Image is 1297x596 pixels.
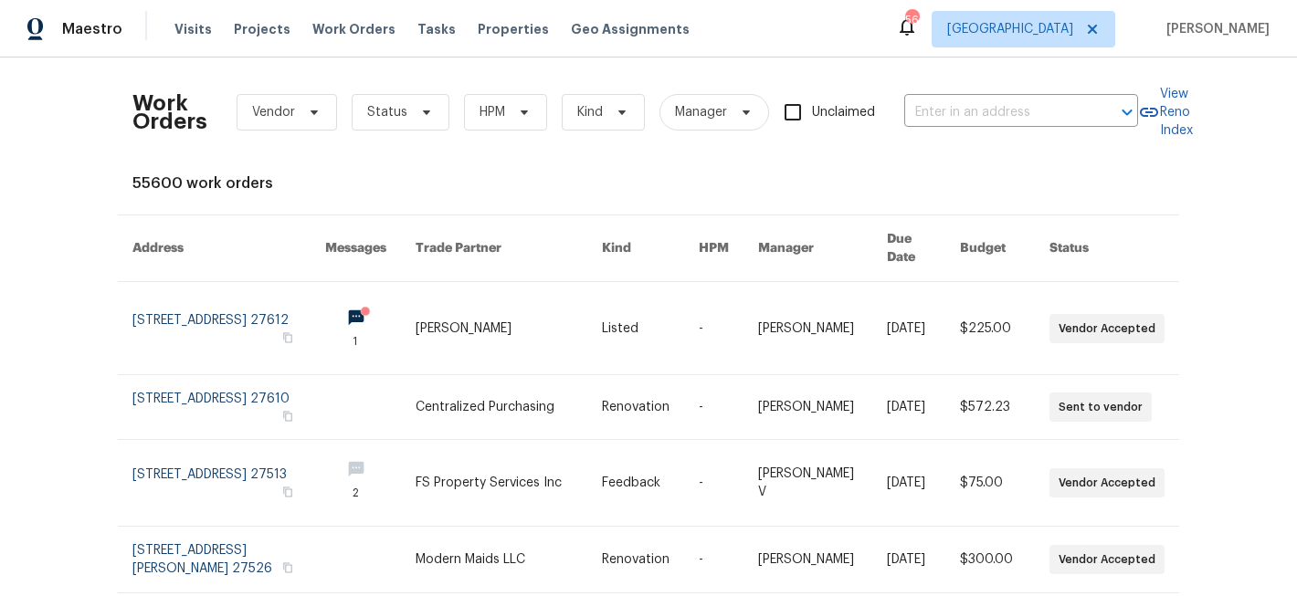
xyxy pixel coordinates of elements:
[1138,85,1193,140] a: View Reno Index
[312,20,395,38] span: Work Orders
[62,20,122,38] span: Maestro
[417,23,456,36] span: Tasks
[684,215,743,282] th: HPM
[401,375,587,440] td: Centralized Purchasing
[743,527,872,593] td: [PERSON_NAME]
[947,20,1073,38] span: [GEOGRAPHIC_DATA]
[279,408,296,424] button: Copy Address
[252,103,295,121] span: Vendor
[684,440,743,527] td: -
[587,215,684,282] th: Kind
[945,215,1035,282] th: Budget
[743,215,872,282] th: Manager
[872,215,945,282] th: Due Date
[812,103,875,122] span: Unclaimed
[1114,99,1140,125] button: Open
[587,282,684,375] td: Listed
[577,103,603,121] span: Kind
[478,20,549,38] span: Properties
[587,440,684,527] td: Feedback
[1159,20,1270,38] span: [PERSON_NAME]
[743,375,872,440] td: [PERSON_NAME]
[1035,215,1179,282] th: Status
[118,215,311,282] th: Address
[401,527,587,593] td: Modern Maids LLC
[311,215,401,282] th: Messages
[234,20,290,38] span: Projects
[174,20,212,38] span: Visits
[401,215,587,282] th: Trade Partner
[279,559,296,576] button: Copy Address
[587,375,684,440] td: Renovation
[401,282,587,375] td: [PERSON_NAME]
[279,484,296,500] button: Copy Address
[279,329,296,346] button: Copy Address
[132,174,1165,193] div: 55600 work orders
[132,94,207,131] h2: Work Orders
[743,440,872,527] td: [PERSON_NAME] V
[684,527,743,593] td: -
[480,103,505,121] span: HPM
[367,103,407,121] span: Status
[743,282,872,375] td: [PERSON_NAME]
[571,20,690,38] span: Geo Assignments
[905,11,918,29] div: 56
[684,282,743,375] td: -
[401,440,587,527] td: FS Property Services Inc
[684,375,743,440] td: -
[587,527,684,593] td: Renovation
[675,103,727,121] span: Manager
[904,99,1087,127] input: Enter in an address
